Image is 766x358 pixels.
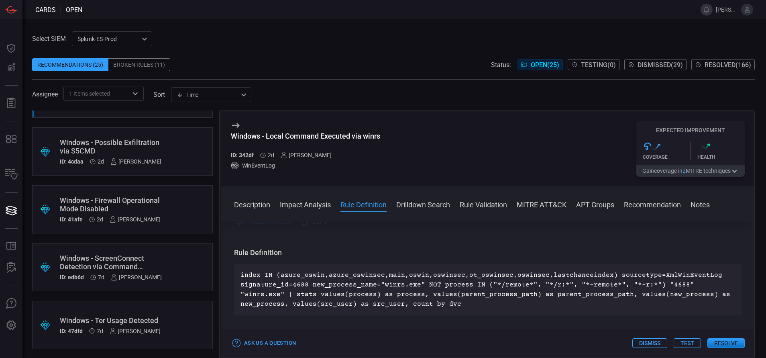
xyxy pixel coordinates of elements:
div: Windows - Tor Usage Detected [60,316,161,325]
span: [PERSON_NAME].[PERSON_NAME] [716,6,738,13]
button: Impact Analysis [280,199,331,209]
button: Gaincoverage in2MITRE techniques [636,165,745,177]
span: 2 [682,168,686,174]
h5: ID: 342df [231,152,254,158]
span: Sep 14, 2025 10:49 AM [268,152,274,158]
div: Broken Rules (11) [108,58,170,71]
button: Inventory [2,165,21,184]
label: Select SIEM [32,35,66,43]
button: Reports [2,94,21,113]
button: Description [234,199,270,209]
span: Dismissed ( 29 ) [638,61,683,69]
div: Windows - Local Command Executed via winrs [231,132,380,140]
span: Testing ( 0 ) [581,61,616,69]
div: Recommendations (25) [32,58,108,71]
span: Assignee [32,90,58,98]
span: Sep 14, 2025 10:47 AM [98,158,104,165]
span: 1 Items selected [69,90,110,98]
div: Time [177,91,238,99]
div: Windows - Firewall Operational Mode Disabled [60,196,161,213]
button: Open(25) [517,59,563,70]
div: [PERSON_NAME] [110,158,161,165]
h3: Rule Definition [234,248,742,258]
span: Sep 09, 2025 2:15 PM [98,274,104,280]
span: Open ( 25 ) [531,61,559,69]
button: Drilldown Search [396,199,450,209]
p: index IN (azure_oswin,azure_oswinsec,main,oswin,oswinsec,ot_oswinsec,oswinsec,lastchanceindex) so... [240,270,735,309]
div: WinEventLog [231,162,380,170]
span: Resolved ( 166 ) [705,61,751,69]
label: sort [153,91,165,98]
div: [PERSON_NAME] [111,274,162,280]
button: Rule Validation [460,199,507,209]
span: Status: [491,61,511,69]
h5: ID: 4cdaa [60,158,84,165]
button: Testing(0) [568,59,619,70]
div: [PERSON_NAME] [110,328,161,334]
div: [PERSON_NAME] [110,216,161,223]
button: Ask Us A Question [2,294,21,313]
span: Sep 14, 2025 10:47 AM [97,216,103,223]
div: [PERSON_NAME] [281,152,332,158]
button: Recommendation [624,199,681,209]
button: Test [674,338,701,348]
button: MITRE ATT&CK [517,199,566,209]
div: Health [697,154,745,160]
button: Open [130,88,141,99]
h5: Expected Improvement [636,127,745,133]
div: Coverage [643,154,691,160]
button: Detections [2,58,21,77]
button: ALERT ANALYSIS [2,258,21,278]
button: Rule Catalog [2,237,21,256]
h5: ID: 47dfd [60,328,83,334]
h5: ID: 41afe [60,216,83,223]
button: Ask Us a Question [231,337,298,350]
button: Cards [2,201,21,220]
button: Notes [691,199,710,209]
p: Splunk-ES-Prod [77,35,139,43]
button: Rule Definition [340,199,387,209]
div: Windows - ScreenConnect Detection via Command Parameters [60,254,162,271]
button: Resolve [707,338,745,348]
button: Resolved(166) [691,59,755,70]
span: Cards [35,6,56,14]
button: Preferences [2,316,21,335]
span: Sep 09, 2025 2:13 PM [97,328,103,334]
button: MITRE - Detection Posture [2,129,21,149]
button: Dismiss [632,338,667,348]
span: open [66,6,82,14]
button: APT Groups [576,199,614,209]
h5: ID: edb6d [60,274,84,280]
div: Windows - Possible Exfiltration via S5CMD [60,138,161,155]
button: Dismissed(29) [624,59,687,70]
button: Dashboard [2,39,21,58]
